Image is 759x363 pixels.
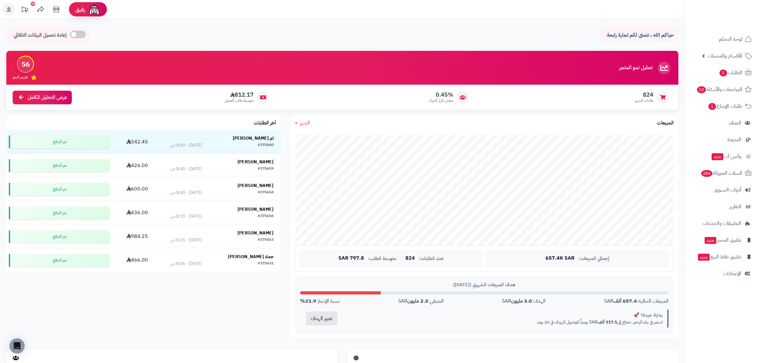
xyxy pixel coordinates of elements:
div: #375659 [258,166,274,172]
span: 0.45% [429,91,453,98]
span: وآتس آب [711,152,741,161]
div: المتبقي: SAR [398,298,444,305]
a: الإعدادات [689,266,755,281]
div: تم الدفع [9,136,109,148]
span: التطبيقات والخدمات [703,219,741,228]
span: العملاء [729,118,741,127]
span: جديد [698,254,710,261]
div: [DATE] - 8:40 ص [170,190,202,196]
span: 284 [701,170,713,177]
span: رفيق [75,6,85,13]
div: تم الدفع [9,207,109,219]
div: تم الدفع [9,159,109,172]
a: لوحة التحكم [689,32,755,47]
strong: [PERSON_NAME] [238,206,274,213]
span: تطبيق المتجر [704,236,741,245]
a: الشهر [295,119,310,127]
div: #375653 [258,237,274,243]
span: متوسط طلب العميل [225,98,254,103]
strong: 21.9% [300,297,316,305]
a: الطلبات1 [689,65,755,80]
div: [DATE] - 8:15 ص [170,237,202,243]
a: عرض التحليل الكامل [13,91,72,104]
span: 797.8 SAR [338,256,364,261]
a: تطبيق نقاط البيعجديد [689,249,755,264]
strong: 117.1 ألف [597,319,617,325]
span: معدل تكرار الشراء [429,98,453,103]
span: 1 [708,103,716,110]
div: الهدف: SAR [502,298,546,305]
span: أدوات التسويق [714,185,741,194]
span: | [400,256,402,261]
td: 984.25 [112,225,163,248]
strong: 3.0 مليون [511,297,532,305]
span: عرض التحليل الكامل [28,94,67,101]
td: 436.00 [112,201,163,225]
div: المبيعات الحالية: SAR [604,298,669,305]
strong: 657.4 ألف [613,297,637,305]
span: الطلبات [719,68,742,77]
span: لوحة التحكم [719,35,742,44]
a: أدوات التسويق [689,182,755,197]
div: #375656 [258,213,274,220]
a: التطبيقات والخدمات [689,216,755,231]
span: 657.4K SAR [546,256,575,261]
span: جديد [712,153,723,160]
div: بداية جيدة! 🚀 [348,312,663,318]
span: جديد [705,237,716,244]
span: 13 [697,86,706,93]
span: المراجعات والأسئلة [696,85,742,94]
span: طلبات الشهر [635,98,653,103]
a: تحديثات المنصة [17,3,33,17]
div: [DATE] - 8:40 ص [170,166,202,172]
div: تم الدفع [9,254,109,267]
span: إجمالي المبيعات: [578,256,609,261]
span: التقارير [729,202,741,211]
span: طلبات الإرجاع [708,102,742,111]
span: متوسط الطلب: [368,256,396,261]
span: إعادة تحميل البيانات التلقائي [14,32,67,39]
span: 1 [719,70,727,76]
div: #375651 [258,261,274,267]
div: تم الدفع [9,230,109,243]
div: تم الدفع [9,183,109,196]
h3: آخر الطلبات [254,120,276,126]
span: السلات المتروكة [700,169,742,178]
span: تطبيق نقاط البيع [697,252,741,261]
a: العملاء [689,115,755,130]
p: استمر في بناء الزخم. تحتاج إلى SAR يومياً للوصول للهدف في 20 يوم. [348,319,663,325]
h3: المبيعات [657,120,674,126]
span: المدونة [727,135,741,144]
td: 600.00 [112,178,163,201]
a: المدونة [689,132,755,147]
p: حياكم الله ، نتمنى لكم تجارة رابحة [604,32,674,39]
span: الشهر [299,119,310,127]
strong: 2.3 مليون [407,297,428,305]
span: 824 [405,256,415,261]
a: تطبيق المتجرجديد [689,233,755,248]
span: عدد الطلبات: [419,256,444,261]
img: ai-face.png [88,3,101,16]
h3: تحليل نمو المتجر [619,65,652,71]
strong: ام [PERSON_NAME] [233,135,274,142]
span: الأقسام والمنتجات [707,51,742,60]
a: وآتس آبجديد [689,149,755,164]
a: المراجعات والأسئلة13 [689,82,755,97]
span: الإعدادات [723,269,741,278]
strong: [PERSON_NAME] [238,182,274,189]
span: 824 [635,91,653,98]
a: السلات المتروكة284 [689,166,755,181]
td: 342.45 [112,130,163,154]
td: 466.00 [112,249,163,272]
strong: [PERSON_NAME] [238,159,274,165]
div: 10 [31,2,35,6]
div: [DATE] - 8:06 ص [170,261,202,267]
div: #375660 [258,142,274,148]
span: تقييم النمو [13,75,28,80]
a: طلبات الإرجاع1 [689,99,755,114]
div: Open Intercom Messenger [9,338,25,354]
div: نسبة الإنجاز: [300,298,340,305]
strong: جملا [PERSON_NAME] [228,253,274,260]
div: [DATE] - 8:33 ص [170,213,202,220]
div: #375658 [258,190,274,196]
